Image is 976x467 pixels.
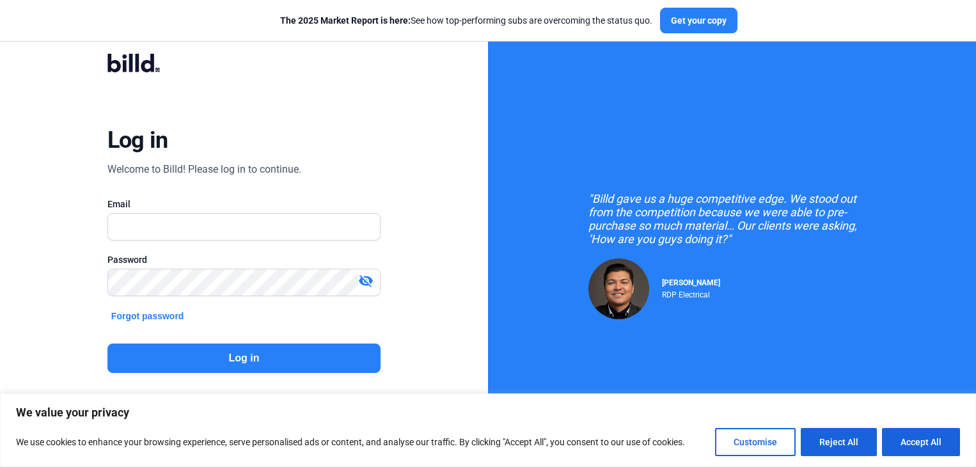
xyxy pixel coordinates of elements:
[280,15,411,26] span: The 2025 Market Report is here:
[16,405,960,420] p: We value your privacy
[588,258,649,319] img: Raul Pacheco
[358,273,374,289] mat-icon: visibility_off
[882,428,960,456] button: Accept All
[16,434,685,450] p: We use cookies to enhance your browsing experience, serve personalised ads or content, and analys...
[107,344,381,373] button: Log in
[107,253,381,266] div: Password
[107,309,188,323] button: Forgot password
[107,198,381,210] div: Email
[715,428,796,456] button: Customise
[107,126,168,154] div: Log in
[662,287,720,299] div: RDP Electrical
[801,428,877,456] button: Reject All
[280,14,652,27] div: See how top-performing subs are overcoming the status quo.
[662,278,720,287] span: [PERSON_NAME]
[107,162,301,177] div: Welcome to Billd! Please log in to continue.
[660,8,737,33] button: Get your copy
[588,192,876,246] div: "Billd gave us a huge competitive edge. We stood out from the competition because we were able to...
